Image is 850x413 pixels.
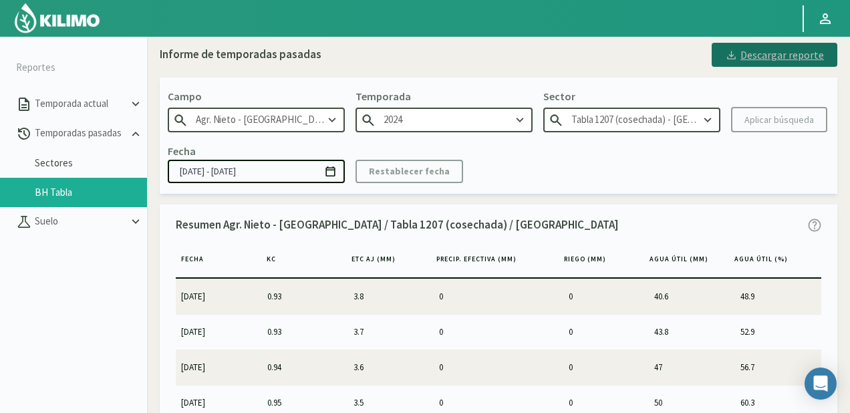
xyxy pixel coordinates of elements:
[348,279,434,313] td: 3.8
[35,186,147,198] a: BH Tabla
[649,314,735,349] td: 43.8
[262,314,348,349] td: 0.93
[168,108,345,132] input: Escribe para buscar
[649,350,735,384] td: 47
[434,279,563,313] td: 0
[805,368,837,400] div: Open Intercom Messenger
[563,350,650,384] td: 0
[262,279,348,313] td: 0.93
[262,350,348,384] td: 0.94
[559,249,644,278] th: Riego (MM)
[431,249,559,278] th: Precip. Efectiva (MM)
[729,249,815,278] th: Agua Útil (%)
[644,249,730,278] th: Agua útil (MM)
[356,88,533,104] p: Temporada
[13,2,101,34] img: Kilimo
[176,279,262,313] td: [DATE]
[32,214,128,229] p: Suelo
[543,108,720,132] input: Escribe para buscar
[168,160,345,183] input: dd/mm/yyyy - dd/mm/yyyy
[261,249,346,278] th: KC
[160,46,321,63] div: Informe de temporadas pasadas
[434,314,563,349] td: 0
[649,279,735,313] td: 40.6
[176,217,619,234] p: Resumen Agr. Nieto - [GEOGRAPHIC_DATA] / Tabla 1207 (cosechada) / [GEOGRAPHIC_DATA]
[735,279,821,313] td: 48.9
[35,157,147,169] a: Sectores
[168,88,345,104] p: Campo
[563,279,650,313] td: 0
[543,88,720,104] p: Sector
[563,314,650,349] td: 0
[176,249,261,278] th: Fecha
[735,314,821,349] td: 52.9
[346,249,431,278] th: ETc aj (MM)
[32,126,128,141] p: Temporadas pasadas
[735,350,821,384] td: 56.7
[725,47,824,63] div: Descargar reporte
[356,108,533,132] input: Escribe para buscar
[348,314,434,349] td: 3.7
[176,314,262,349] td: [DATE]
[168,143,196,159] p: Fecha
[32,96,128,112] p: Temporada actual
[176,350,262,384] td: [DATE]
[434,350,563,384] td: 0
[348,350,434,384] td: 3.6
[712,43,837,67] button: Descargar reporte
